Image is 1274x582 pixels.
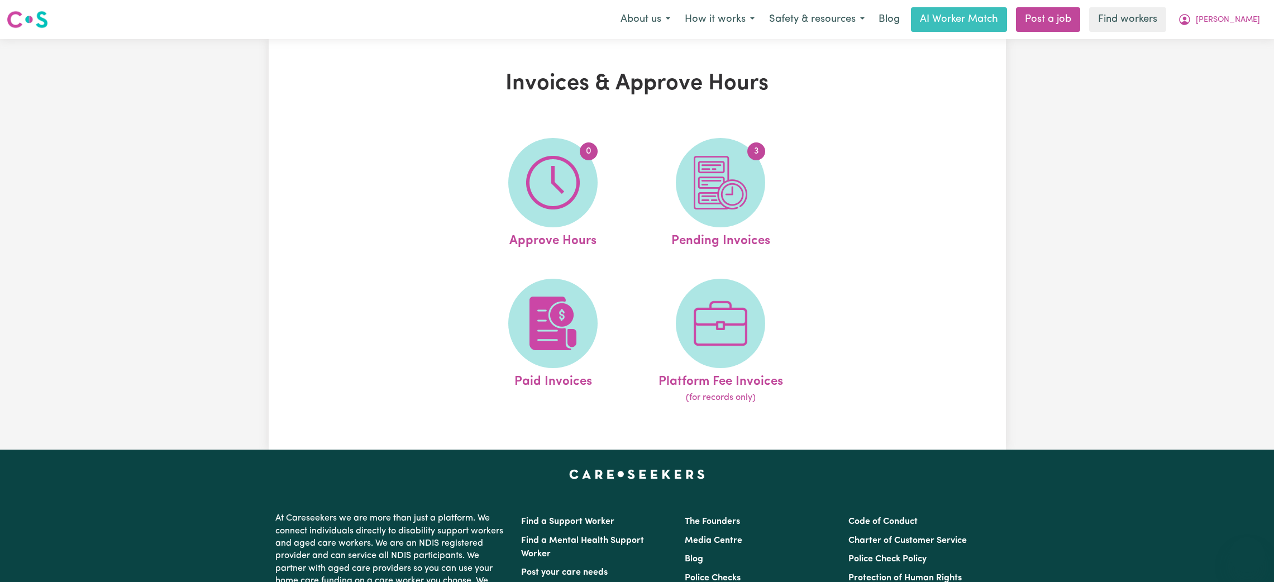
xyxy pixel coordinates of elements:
[659,368,783,392] span: Platform Fee Invoices
[848,517,918,526] a: Code of Conduct
[1171,8,1267,31] button: My Account
[521,568,608,577] a: Post your care needs
[872,7,906,32] a: Blog
[7,7,48,32] a: Careseekers logo
[569,470,705,479] a: Careseekers home page
[685,517,740,526] a: The Founders
[686,391,756,404] span: (for records only)
[1016,7,1080,32] a: Post a job
[848,555,927,564] a: Police Check Policy
[580,142,598,160] span: 0
[473,279,633,405] a: Paid Invoices
[747,142,765,160] span: 3
[509,227,597,251] span: Approve Hours
[1229,537,1265,573] iframe: Button to launch messaging window, conversation in progress
[911,7,1007,32] a: AI Worker Match
[7,9,48,30] img: Careseekers logo
[613,8,677,31] button: About us
[640,279,801,405] a: Platform Fee Invoices(for records only)
[521,536,644,559] a: Find a Mental Health Support Worker
[671,227,770,251] span: Pending Invoices
[521,517,614,526] a: Find a Support Worker
[1089,7,1166,32] a: Find workers
[640,138,801,251] a: Pending Invoices
[398,70,876,97] h1: Invoices & Approve Hours
[677,8,762,31] button: How it works
[848,536,967,545] a: Charter of Customer Service
[685,555,703,564] a: Blog
[1196,14,1260,26] span: [PERSON_NAME]
[685,536,742,545] a: Media Centre
[762,8,872,31] button: Safety & resources
[514,368,592,392] span: Paid Invoices
[473,138,633,251] a: Approve Hours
